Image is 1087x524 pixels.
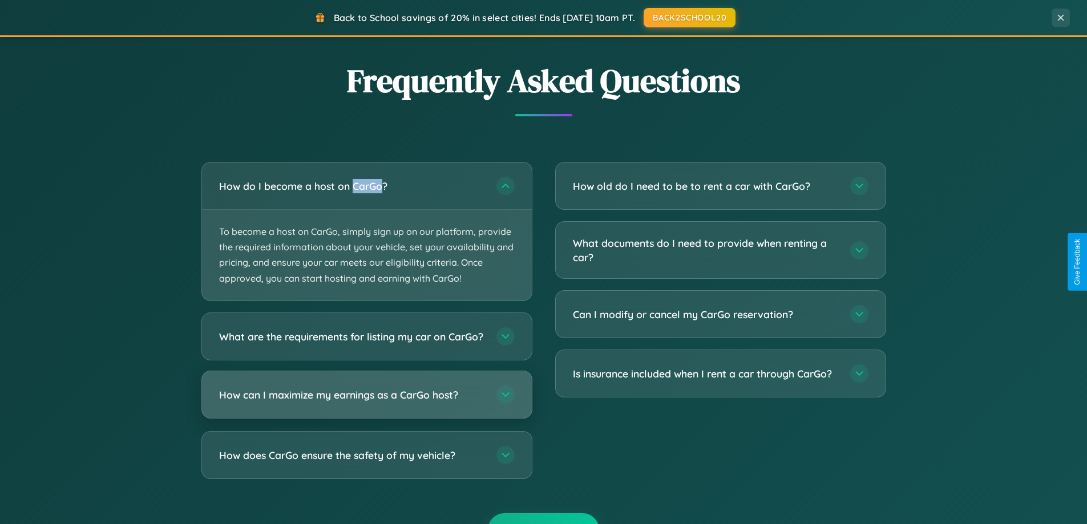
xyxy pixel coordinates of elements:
h3: Can I modify or cancel my CarGo reservation? [573,307,839,322]
h3: What documents do I need to provide when renting a car? [573,236,839,264]
h3: Is insurance included when I rent a car through CarGo? [573,367,839,381]
h3: How can I maximize my earnings as a CarGo host? [219,387,485,401]
span: Back to School savings of 20% in select cities! Ends [DATE] 10am PT. [334,12,635,23]
h3: How old do I need to be to rent a car with CarGo? [573,179,839,193]
h3: How do I become a host on CarGo? [219,179,485,193]
h3: How does CarGo ensure the safety of my vehicle? [219,448,485,462]
div: Give Feedback [1073,239,1081,285]
h2: Frequently Asked Questions [201,59,886,103]
p: To become a host on CarGo, simply sign up on our platform, provide the required information about... [202,210,532,300]
button: BACK2SCHOOL20 [644,8,736,27]
h3: What are the requirements for listing my car on CarGo? [219,329,485,343]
